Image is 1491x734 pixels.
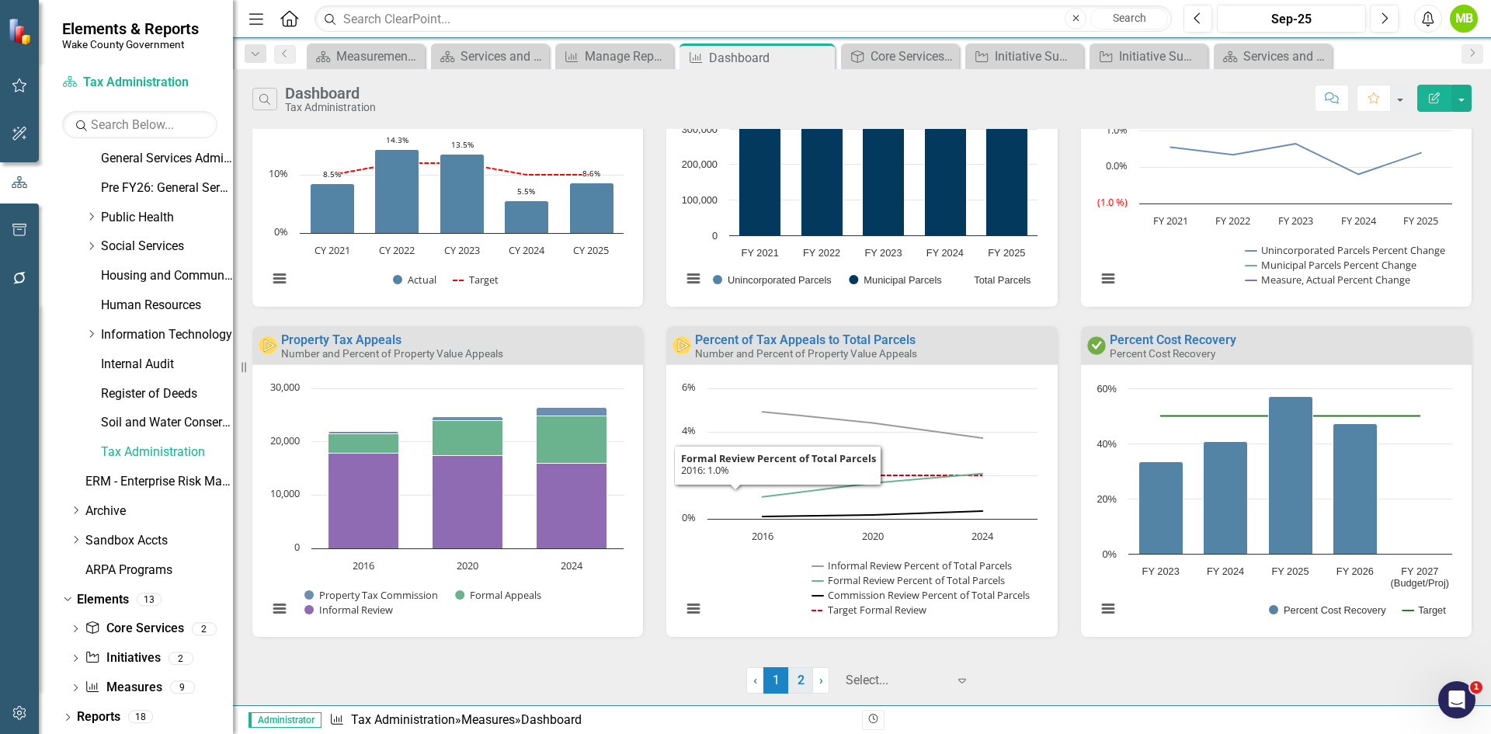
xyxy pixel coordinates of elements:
text: 4% [682,423,696,437]
input: Search ClearPoint... [315,5,1172,33]
button: View chart menu, Chart [683,598,704,620]
a: Internal Audit [101,356,233,374]
svg: Interactive chart [260,381,631,633]
button: Show Measure, Actual Percent Change [1246,273,1411,287]
text: FY 2024 [1340,214,1376,228]
g: Target, series 2 of 2. Line with 5 data points. [1157,412,1423,419]
text: FY 2025 [989,247,1026,259]
text: FY 2022 [803,247,840,259]
img: At Risk [673,336,691,355]
span: Search [1113,12,1146,24]
button: Show Formal Appeals [455,588,541,602]
input: Search Below... [62,111,217,138]
text: CY 2024 [509,243,545,257]
text: FY 2023 [1278,214,1313,228]
a: Property Tax Appeals [281,332,401,347]
text: FY 2024 [1207,565,1244,577]
a: Archive [85,503,233,520]
a: Measures [85,679,162,697]
div: Chart. Highcharts interactive chart. [674,381,1049,633]
path: 2020, 17,407. Informal Review. [433,455,503,548]
text: FY 2021 [742,247,779,259]
g: Formal Review Percent of Total Parcels, line 2 of 4 with 3 data points. [759,470,986,499]
path: CY 2021, 8.48. Actual. [311,184,355,234]
a: Social Services [101,238,233,256]
a: Core Services and Key Performance Measures [845,47,955,66]
div: 18 [128,711,153,724]
div: 13 [137,593,162,606]
svg: Interactive chart [1089,381,1460,633]
path: FY 2026, 47.20876838. Percent Cost Recovery. [1333,423,1377,554]
path: FY 2023, 331,570. Municipal Parcels. [863,118,905,236]
div: Core Services and Key Performance Measures [871,47,955,66]
path: 2024, 8,936. Formal Appeals. [537,416,607,463]
tspan: (1.0 %) [1097,195,1128,209]
small: Percent Cost Recovery [1110,347,1215,360]
span: 1 [1470,681,1482,694]
text: CY 2025 [573,243,609,257]
path: CY 2022, 14.31. Actual. [375,150,419,234]
button: Show Formal Review Percent of Total Parcels [812,573,1006,587]
path: FY 2023, 33.41765734. Percent Cost Recovery. [1138,461,1183,554]
div: Sep-25 [1222,10,1361,29]
a: Public Health [101,209,233,227]
button: View chart menu, Chart [269,598,290,620]
g: Target Formal Review, line 4 of 4 with 3 data points. [759,472,986,478]
text: 10,000 [270,486,300,500]
text: 20% [1097,493,1117,505]
text: 30,000 [270,380,300,394]
text: 200,000 [682,158,718,170]
div: Dashboard [709,48,831,68]
button: Show Municipal Parcels Percent Change [1246,258,1418,272]
div: Services and Key Operating Measures [1243,47,1328,66]
div: Chart. Highcharts interactive chart. [674,50,1049,303]
small: Number and Percent of Property Value Appeals [281,347,503,360]
text: 40% [1097,438,1117,450]
small: Number and Percent of Property Value Appeals [695,347,917,360]
a: Pre FY26: General Services Administration [101,179,233,197]
text: FY 2021 [1152,214,1187,228]
path: FY 2025, 350,116. Municipal Parcels. [986,112,1028,236]
text: 2020 [457,558,478,572]
div: 2 [192,622,217,635]
text: 100,000 [682,194,718,206]
a: Tax Administration [62,74,217,92]
a: Initiative Summary -CMO [969,47,1079,66]
text: FY 2022 [1215,214,1250,228]
text: 8.5% [323,169,341,179]
path: FY 2022, 322,302. Municipal Parcels. [801,122,843,236]
g: Commission Review Percent of Total Parcels, line 3 of 4 with 3 data points. [759,508,986,520]
button: Show Target Formal Review [812,603,928,617]
text: 0 [294,540,300,554]
div: Chart. Highcharts interactive chart. [260,381,635,633]
div: Initiative Summary - CMO [1119,47,1204,66]
iframe: Intercom live chat [1438,681,1475,718]
div: Double-Click to Edit [252,326,643,637]
path: 2016, 381. Property Tax Commission. [328,431,399,433]
path: 2016, 17,879. Informal Review. [328,453,399,548]
button: Show Target [453,273,499,287]
div: Dashboard [285,85,376,102]
text: 13.5% [451,139,474,150]
text: 2024 [561,558,583,572]
text: 6% [682,380,696,394]
button: Show Actual [393,273,436,287]
div: » » [329,711,850,729]
text: CY 2021 [315,243,350,257]
img: ClearPoint Strategy [6,16,36,46]
div: Double-Click to Edit [1081,326,1472,637]
a: Elements [77,591,129,609]
span: 1 [763,667,788,694]
a: Percent of Tax Appeals to Total Parcels [695,332,916,347]
a: Tax Administration [101,444,233,461]
g: Percent Cost Recovery, series 1 of 2. Bar series with 5 bars. [1138,388,1420,555]
span: Elements & Reports [62,19,199,38]
text: 0% [274,224,288,238]
button: Show Total Parcels [958,274,1031,286]
div: Chart. Highcharts interactive chart. [1089,50,1464,303]
g: Informal Review, bar series 3 of 3 with 3 bars. [328,453,607,548]
a: Core Services [85,620,183,638]
a: Initiatives [85,649,160,667]
a: Tax Administration [351,712,455,727]
button: Search [1090,8,1168,30]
